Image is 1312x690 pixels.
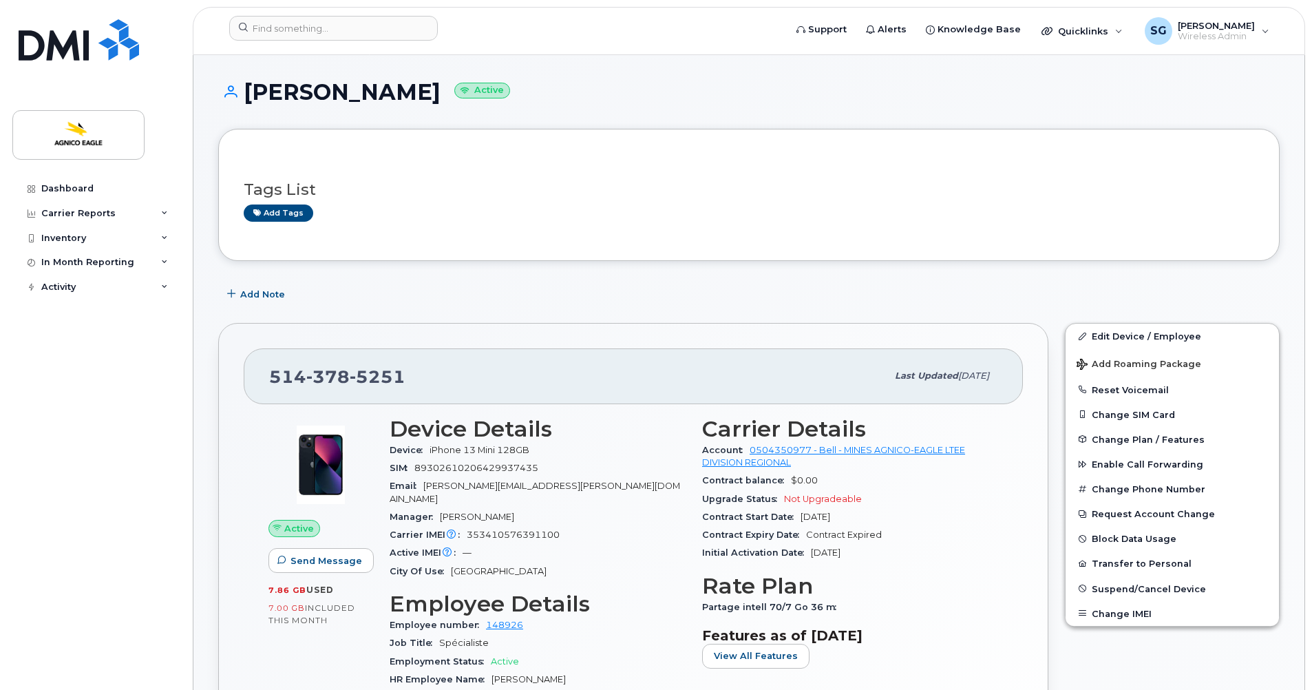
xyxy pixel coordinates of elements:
[290,554,362,567] span: Send Message
[784,494,862,504] span: Not Upgradeable
[1066,324,1279,348] a: Edit Device / Employee
[244,205,313,222] a: Add tags
[702,547,811,558] span: Initial Activation Date
[1066,501,1279,526] button: Request Account Change
[390,620,486,630] span: Employee number
[806,530,882,540] span: Contract Expired
[463,547,472,558] span: —
[390,674,491,684] span: HR Employee Name
[439,638,489,648] span: Spécialiste
[430,445,529,455] span: iPhone 13 Mini 128GB
[702,417,998,441] h3: Carrier Details
[702,445,965,468] a: 0504350977 - Bell - MINES AGNICO-EAGLE LTEE DIVISION REGIONAL
[268,603,355,625] span: included this month
[958,370,989,381] span: [DATE]
[390,566,451,576] span: City Of Use
[486,620,523,630] a: 148926
[390,592,686,616] h3: Employee Details
[451,566,547,576] span: [GEOGRAPHIC_DATA]
[390,481,423,491] span: Email
[702,627,998,644] h3: Features as of [DATE]
[702,494,784,504] span: Upgrade Status
[702,475,791,485] span: Contract balance
[791,475,818,485] span: $0.00
[801,512,830,522] span: [DATE]
[390,656,491,667] span: Employment Status
[268,585,306,595] span: 7.86 GB
[306,585,334,595] span: used
[268,603,305,613] span: 7.00 GB
[440,512,514,522] span: [PERSON_NAME]
[414,463,538,473] span: 89302610206429937435
[702,574,998,598] h3: Rate Plan
[279,424,362,506] img: image20231002-3703462-iyyj4m.jpeg
[1066,377,1279,402] button: Reset Voicemail
[244,181,1254,198] h3: Tags List
[491,674,566,684] span: [PERSON_NAME]
[240,288,285,301] span: Add Note
[269,366,405,387] span: 514
[895,370,958,381] span: Last updated
[390,638,439,648] span: Job Title
[1066,452,1279,477] button: Enable Call Forwarding
[1066,551,1279,576] button: Transfer to Personal
[390,512,440,522] span: Manager
[1066,477,1279,501] button: Change Phone Number
[1066,349,1279,377] button: Add Roaming Package
[702,530,806,540] span: Contract Expiry Date
[714,649,798,662] span: View All Features
[811,547,840,558] span: [DATE]
[284,522,314,535] span: Active
[1066,427,1279,452] button: Change Plan / Features
[390,530,467,540] span: Carrier IMEI
[1092,459,1203,470] span: Enable Call Forwarding
[350,366,405,387] span: 5251
[702,445,750,455] span: Account
[702,512,801,522] span: Contract Start Date
[1077,359,1201,372] span: Add Roaming Package
[454,83,510,98] small: Active
[1066,402,1279,427] button: Change SIM Card
[702,602,843,612] span: Partage intell 70/7 Go 36 m
[268,548,374,573] button: Send Message
[390,481,680,503] span: [PERSON_NAME][EMAIL_ADDRESS][PERSON_NAME][DOMAIN_NAME]
[1092,583,1206,594] span: Suspend/Cancel Device
[491,656,519,667] span: Active
[702,644,810,669] button: View All Features
[1066,576,1279,601] button: Suspend/Cancel Device
[390,445,430,455] span: Device
[218,80,1280,104] h1: [PERSON_NAME]
[1066,526,1279,551] button: Block Data Usage
[1066,601,1279,626] button: Change IMEI
[306,366,350,387] span: 378
[467,530,560,540] span: 353410576391100
[390,547,463,558] span: Active IMEI
[390,463,414,473] span: SIM
[1092,434,1205,444] span: Change Plan / Features
[390,417,686,441] h3: Device Details
[218,282,297,306] button: Add Note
